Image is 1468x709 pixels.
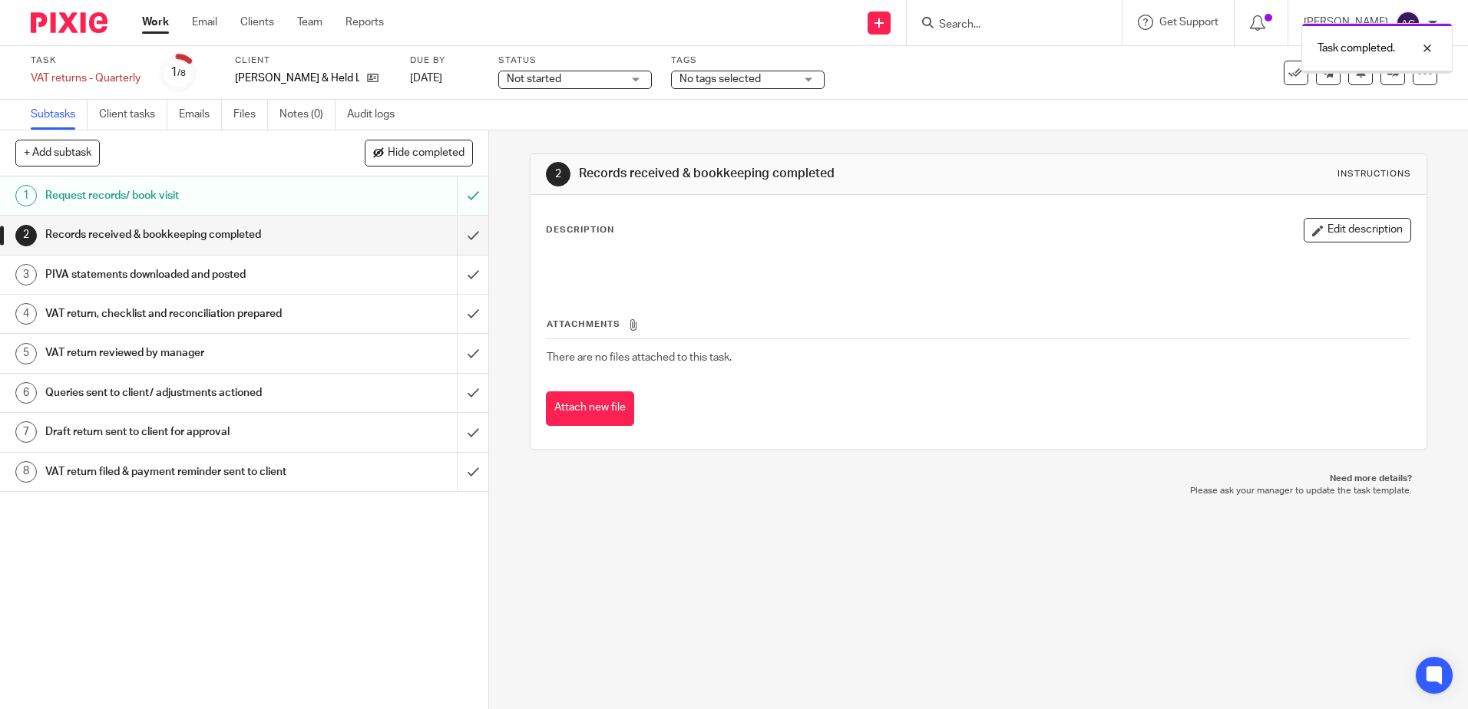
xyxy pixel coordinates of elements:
div: 1 [15,185,37,206]
label: Tags [671,54,825,67]
p: [PERSON_NAME] & Held Ltd [235,71,359,86]
button: + Add subtask [15,140,100,166]
small: /8 [177,69,186,77]
h1: Queries sent to client/ adjustments actioned [45,381,309,404]
img: svg%3E [1396,11,1420,35]
img: Pixie [31,12,107,33]
div: 5 [15,343,37,364]
a: Clients [240,15,274,30]
div: VAT returns - Quarterly [31,71,141,86]
h1: VAT return, checklist and reconciliation prepared [45,302,309,325]
label: Status [498,54,652,67]
button: Attach new file [546,391,634,426]
span: Not started [507,74,561,84]
a: Client tasks [99,100,167,130]
div: 6 [15,382,37,404]
a: Audit logs [347,100,406,130]
div: 2 [546,162,570,186]
h1: PIVA statements downloaded and posted [45,263,309,286]
label: Task [31,54,141,67]
div: Instructions [1337,168,1411,180]
div: 2 [15,225,37,246]
div: 8 [15,461,37,483]
span: [DATE] [410,73,442,84]
div: 1 [170,64,186,81]
div: 3 [15,264,37,285]
h1: Records received & bookkeeping completed [579,166,1011,182]
button: Edit description [1304,218,1411,242]
a: Files [233,100,268,130]
a: Notes (0) [279,100,336,130]
h1: VAT return filed & payment reminder sent to client [45,460,309,483]
h1: Request records/ book visit [45,184,309,207]
p: Need more details? [545,473,1411,485]
a: Email [192,15,217,30]
button: Hide completed [365,140,473,166]
h1: Records received & bookkeeping completed [45,223,309,246]
a: Work [142,15,169,30]
label: Due by [410,54,479,67]
span: No tags selected [679,74,761,84]
span: Hide completed [388,147,465,160]
label: Client [235,54,391,67]
a: Subtasks [31,100,88,130]
a: Team [297,15,322,30]
a: Reports [346,15,384,30]
h1: VAT return reviewed by manager [45,341,309,364]
span: Attachments [547,320,620,328]
p: Please ask your manager to update the task template. [545,485,1411,497]
div: 7 [15,421,37,443]
p: Task completed. [1318,41,1395,56]
div: 4 [15,303,37,325]
a: Emails [179,100,222,130]
span: There are no files attached to this task. [547,352,732,363]
p: Description [546,224,614,236]
h1: Draft return sent to client for approval [45,420,309,444]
